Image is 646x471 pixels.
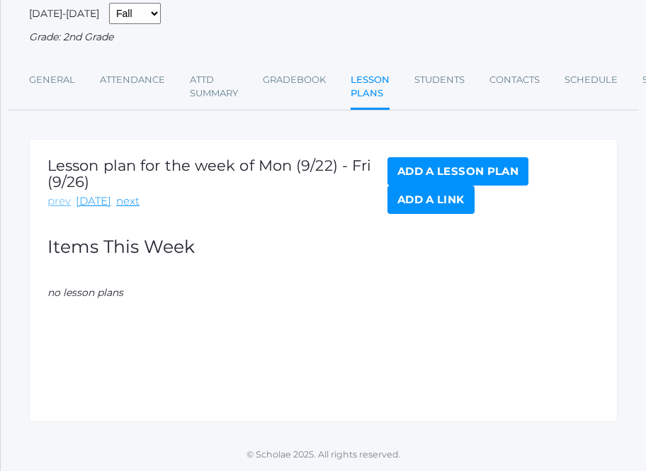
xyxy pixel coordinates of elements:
[29,66,75,94] a: General
[263,66,326,94] a: Gradebook
[414,66,465,94] a: Students
[565,66,618,94] a: Schedule
[76,193,111,210] a: [DATE]
[351,66,390,110] a: Lesson Plans
[47,157,387,190] h1: Lesson plan for the week of Mon (9/22) - Fri (9/26)
[387,157,528,186] a: Add a Lesson Plan
[387,186,475,214] a: Add a Link
[190,66,238,108] a: Attd Summary
[47,237,599,257] h2: Items This Week
[47,286,123,299] em: no lesson plans
[29,30,618,45] div: Grade: 2nd Grade
[47,193,71,210] a: prev
[489,66,540,94] a: Contacts
[116,193,140,210] a: next
[100,66,165,94] a: Attendance
[1,448,646,462] p: © Scholae 2025. All rights reserved.
[29,7,99,20] span: [DATE]-[DATE]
